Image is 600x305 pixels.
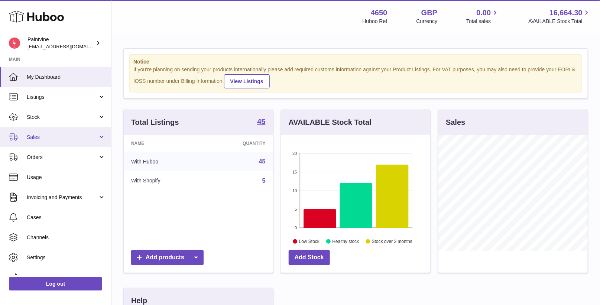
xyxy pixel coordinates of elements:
a: Log out [9,277,102,291]
a: 45 [259,158,266,165]
span: Settings [27,254,106,261]
div: Currency [416,18,438,25]
th: Quantity [204,135,273,152]
strong: GBP [421,8,437,18]
div: Huboo Ref [363,18,387,25]
strong: 45 [257,118,265,125]
span: 16,664.30 [549,8,583,18]
td: With Shopify [124,171,204,191]
span: Invoicing and Payments [27,194,98,201]
span: 0.00 [477,8,491,18]
strong: Notice [133,58,578,65]
a: View Listings [224,74,270,88]
h3: Total Listings [131,117,179,127]
text: 10 [292,188,297,193]
h3: Sales [446,117,465,127]
span: Usage [27,174,106,181]
span: [EMAIL_ADDRESS][DOMAIN_NAME] [27,43,109,49]
a: Add Stock [289,250,330,265]
div: If you're planning on sending your products internationally please add required customs informati... [133,66,578,88]
span: Orders [27,154,98,161]
span: Channels [27,234,106,241]
a: 5 [262,178,266,184]
text: Healthy stock [332,239,359,244]
img: euan@paintvine.co.uk [9,38,20,49]
text: 5 [295,207,297,211]
a: 45 [257,118,265,127]
span: AVAILABLE Stock Total [528,18,591,25]
span: Cases [27,214,106,221]
a: 0.00 Total sales [466,8,499,25]
span: Stock [27,114,98,121]
div: Paintvine [27,36,94,50]
strong: 4650 [371,8,387,18]
span: Listings [27,94,98,101]
span: Sales [27,134,98,141]
td: With Huboo [124,152,204,171]
text: 20 [292,151,297,156]
a: Add products [131,250,204,265]
text: Stock over 2 months [372,239,412,244]
th: Name [124,135,204,152]
span: Total sales [466,18,499,25]
text: 15 [292,170,297,174]
text: Low Stock [299,239,320,244]
text: 0 [295,225,297,230]
h3: AVAILABLE Stock Total [289,117,372,127]
span: Returns [27,274,106,281]
span: My Dashboard [27,74,106,81]
a: 16,664.30 AVAILABLE Stock Total [528,8,591,25]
